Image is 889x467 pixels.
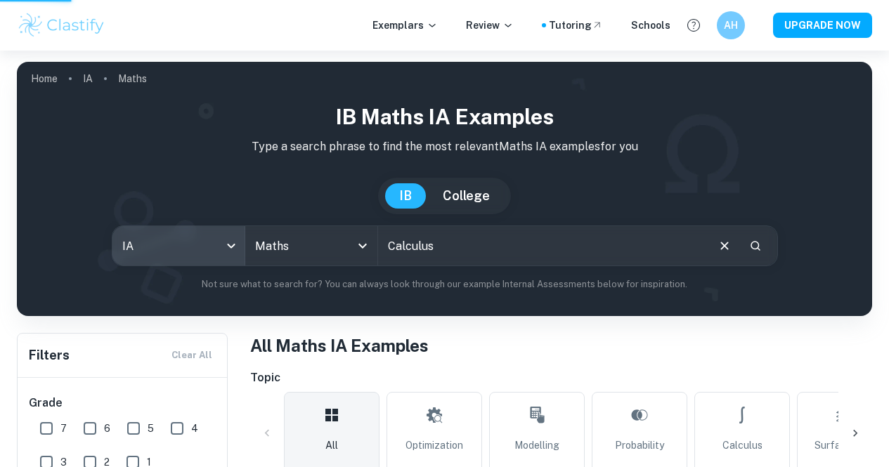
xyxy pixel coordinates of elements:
[28,138,861,155] p: Type a search phrase to find the most relevant Maths IA examples for you
[405,438,463,453] span: Optimization
[631,18,670,33] a: Schools
[83,69,93,88] a: IA
[815,438,876,453] span: Surface Area
[191,421,198,436] span: 4
[615,438,664,453] span: Probability
[717,11,745,39] button: AH
[31,69,58,88] a: Home
[28,101,861,133] h1: IB Maths IA examples
[250,369,872,386] h6: Topic
[385,183,426,209] button: IB
[28,277,861,291] p: Not sure what to search for? You can always look through our example Internal Assessments below f...
[773,13,872,38] button: UPGRADE NOW
[378,226,706,265] input: E.g. neural networks, space, population modelling...
[17,11,106,39] img: Clastify logo
[250,333,872,358] h1: All Maths IA Examples
[372,18,438,33] p: Exemplars
[60,421,67,436] span: 7
[722,438,763,453] span: Calculus
[682,13,706,37] button: Help and Feedback
[744,234,767,258] button: Search
[112,226,245,265] div: IA
[514,438,559,453] span: Modelling
[353,236,372,256] button: Open
[29,395,217,412] h6: Grade
[148,421,154,436] span: 5
[549,18,603,33] a: Tutoring
[429,183,504,209] button: College
[723,18,739,33] h6: AH
[104,421,110,436] span: 6
[29,346,70,365] h6: Filters
[711,232,738,259] button: Clear
[325,438,338,453] span: All
[118,71,147,86] p: Maths
[17,62,872,316] img: profile cover
[466,18,514,33] p: Review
